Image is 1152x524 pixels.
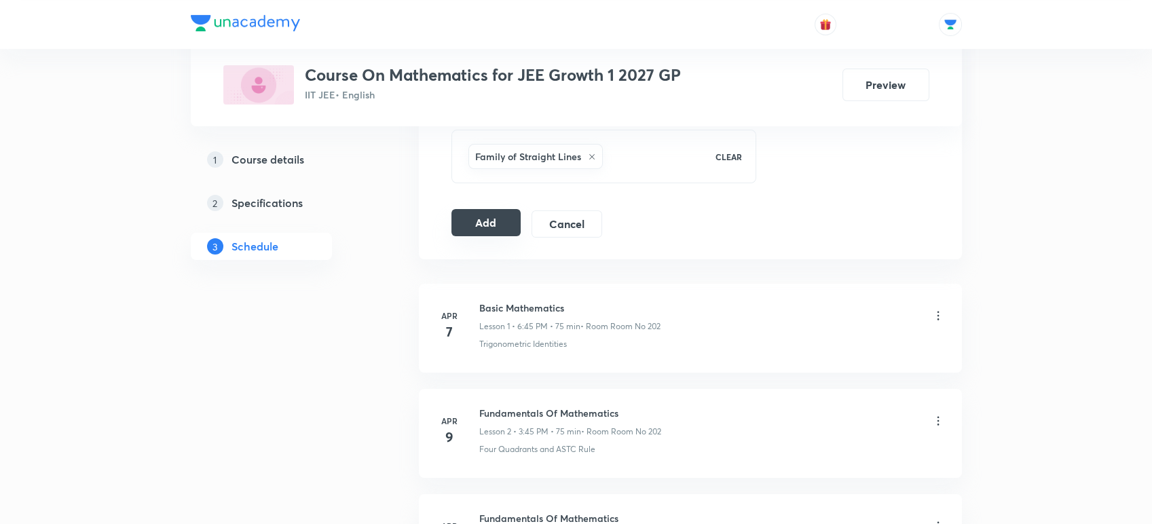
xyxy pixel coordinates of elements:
img: Company Logo [191,15,300,31]
h4: 9 [436,427,463,447]
h6: Apr [436,415,463,427]
button: avatar [815,14,836,35]
p: 2 [207,195,223,211]
button: Preview [842,69,929,101]
h4: 7 [436,322,463,342]
h3: Course On Mathematics for JEE Growth 1 2027 GP [305,65,681,85]
p: • Room Room No 202 [580,320,661,333]
h6: Family of Straight Lines [475,149,581,164]
p: 3 [207,238,223,255]
h6: Apr [436,310,463,322]
p: Lesson 2 • 3:45 PM • 75 min [479,426,581,438]
a: Company Logo [191,15,300,35]
img: Abhishek Singh [939,13,962,36]
a: 2Specifications [191,189,375,217]
p: 1 [207,151,223,168]
h6: Basic Mathematics [479,301,661,315]
h5: Specifications [231,195,303,211]
p: Trigonometric Identities [479,338,567,350]
p: • Room Room No 202 [581,426,661,438]
p: CLEAR [716,151,742,163]
h5: Schedule [231,238,278,255]
a: 1Course details [191,146,375,173]
p: Four Quadrants and ASTC Rule [479,443,595,455]
p: IIT JEE • English [305,88,681,102]
img: 99DBB004-79BB-4EAF-8A4E-196E27E2A176_plus.png [223,65,294,105]
h6: Fundamentals Of Mathematics [479,406,661,420]
button: Cancel [532,210,601,238]
p: Lesson 1 • 6:45 PM • 75 min [479,320,580,333]
h5: Course details [231,151,304,168]
button: Add [451,209,521,236]
img: avatar [819,18,832,31]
